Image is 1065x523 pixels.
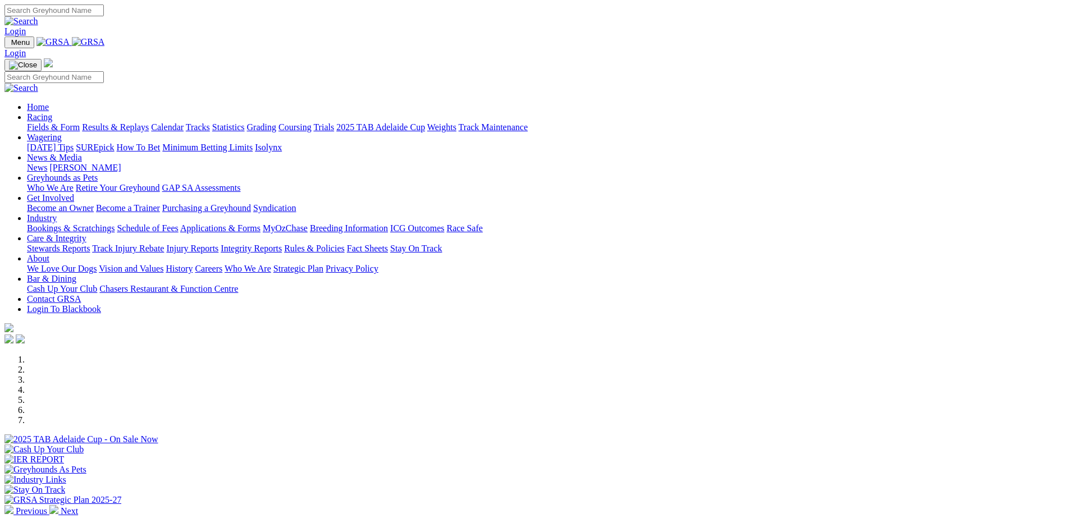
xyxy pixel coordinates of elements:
[247,122,276,132] a: Grading
[427,122,456,132] a: Weights
[4,26,26,36] a: Login
[27,284,97,293] a: Cash Up Your Club
[44,58,53,67] img: logo-grsa-white.png
[27,294,81,304] a: Contact GRSA
[4,83,38,93] img: Search
[151,122,184,132] a: Calendar
[4,455,64,465] img: IER REPORT
[255,143,282,152] a: Isolynx
[49,506,78,516] a: Next
[61,506,78,516] span: Next
[253,203,296,213] a: Syndication
[4,495,121,505] img: GRSA Strategic Plan 2025-27
[4,16,38,26] img: Search
[49,163,121,172] a: [PERSON_NAME]
[27,213,57,223] a: Industry
[4,485,65,495] img: Stay On Track
[27,163,1061,173] div: News & Media
[4,465,86,475] img: Greyhounds As Pets
[313,122,334,132] a: Trials
[27,173,98,182] a: Greyhounds as Pets
[4,4,104,16] input: Search
[76,143,114,152] a: SUREpick
[390,244,442,253] a: Stay On Track
[27,132,62,142] a: Wagering
[4,444,84,455] img: Cash Up Your Club
[96,203,160,213] a: Become a Trainer
[273,264,323,273] a: Strategic Plan
[212,122,245,132] a: Statistics
[4,434,158,444] img: 2025 TAB Adelaide Cup - On Sale Now
[72,37,105,47] img: GRSA
[16,334,25,343] img: twitter.svg
[27,122,1061,132] div: Racing
[49,505,58,514] img: chevron-right-pager-white.svg
[27,223,1061,233] div: Industry
[4,71,104,83] input: Search
[195,264,222,273] a: Careers
[4,334,13,343] img: facebook.svg
[4,505,13,514] img: chevron-left-pager-white.svg
[4,506,49,516] a: Previous
[27,122,80,132] a: Fields & Form
[278,122,312,132] a: Coursing
[27,244,1061,254] div: Care & Integrity
[99,264,163,273] a: Vision and Values
[27,264,97,273] a: We Love Our Dogs
[347,244,388,253] a: Fact Sheets
[4,59,42,71] button: Toggle navigation
[180,223,260,233] a: Applications & Forms
[166,244,218,253] a: Injury Reports
[221,244,282,253] a: Integrity Reports
[27,304,101,314] a: Login To Blackbook
[9,61,37,70] img: Close
[117,223,178,233] a: Schedule of Fees
[27,183,1061,193] div: Greyhounds as Pets
[27,143,74,152] a: [DATE] Tips
[27,112,52,122] a: Racing
[82,122,149,132] a: Results & Replays
[310,223,388,233] a: Breeding Information
[225,264,271,273] a: Who We Are
[284,244,345,253] a: Rules & Policies
[263,223,308,233] a: MyOzChase
[4,48,26,58] a: Login
[27,244,90,253] a: Stewards Reports
[162,183,241,192] a: GAP SA Assessments
[36,37,70,47] img: GRSA
[27,143,1061,153] div: Wagering
[27,284,1061,294] div: Bar & Dining
[27,233,86,243] a: Care & Integrity
[27,264,1061,274] div: About
[166,264,193,273] a: History
[162,203,251,213] a: Purchasing a Greyhound
[390,223,444,233] a: ICG Outcomes
[99,284,238,293] a: Chasers Restaurant & Function Centre
[162,143,253,152] a: Minimum Betting Limits
[27,153,82,162] a: News & Media
[27,193,74,203] a: Get Involved
[186,122,210,132] a: Tracks
[27,223,115,233] a: Bookings & Scratchings
[4,475,66,485] img: Industry Links
[27,203,94,213] a: Become an Owner
[459,122,528,132] a: Track Maintenance
[92,244,164,253] a: Track Injury Rebate
[27,163,47,172] a: News
[4,323,13,332] img: logo-grsa-white.png
[326,264,378,273] a: Privacy Policy
[11,38,30,47] span: Menu
[16,506,47,516] span: Previous
[27,274,76,283] a: Bar & Dining
[27,183,74,192] a: Who We Are
[446,223,482,233] a: Race Safe
[27,102,49,112] a: Home
[4,36,34,48] button: Toggle navigation
[117,143,161,152] a: How To Bet
[76,183,160,192] a: Retire Your Greyhound
[27,203,1061,213] div: Get Involved
[336,122,425,132] a: 2025 TAB Adelaide Cup
[27,254,49,263] a: About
